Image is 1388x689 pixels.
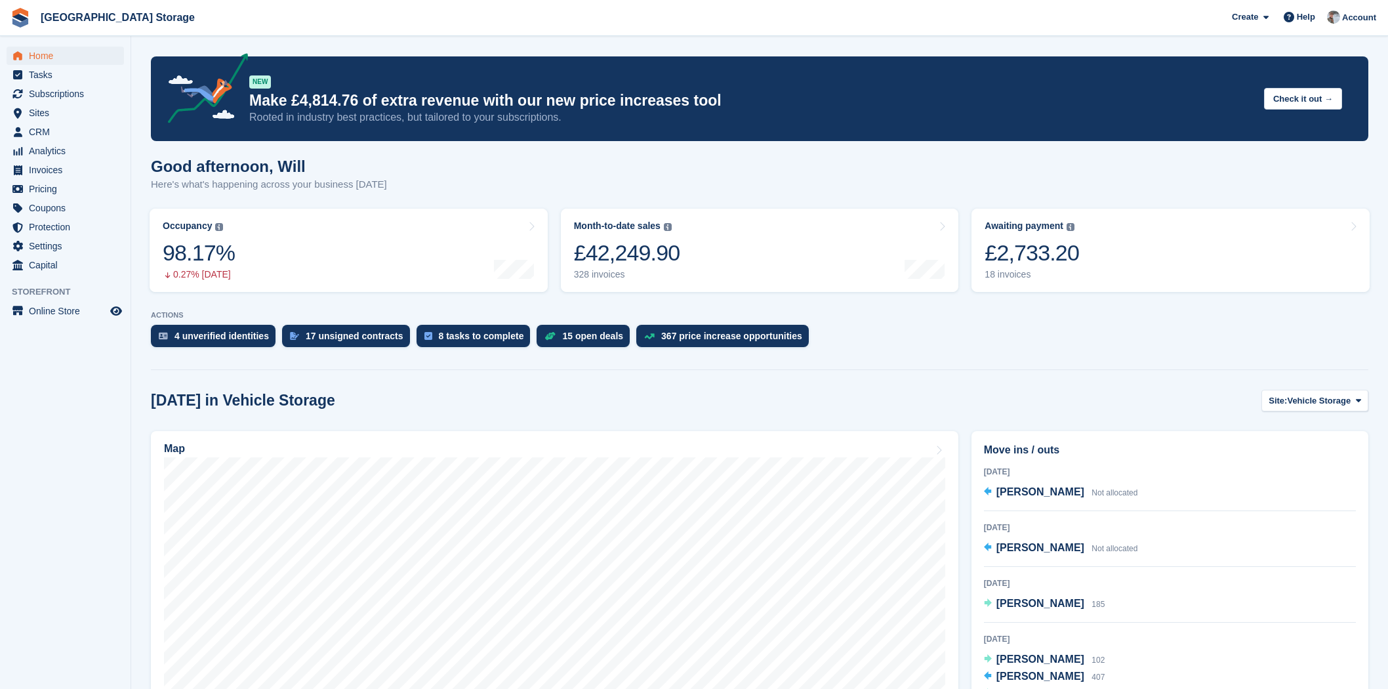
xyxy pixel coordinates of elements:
a: [PERSON_NAME] Not allocated [984,540,1138,557]
span: Not allocated [1092,544,1137,553]
a: [GEOGRAPHIC_DATA] Storage [35,7,200,28]
div: 18 invoices [985,269,1079,280]
span: Home [29,47,108,65]
span: 407 [1092,673,1105,682]
a: Month-to-date sales £42,249.90 328 invoices [561,209,959,292]
span: Analytics [29,142,108,160]
div: [DATE] [984,522,1356,533]
img: icon-info-grey-7440780725fd019a000dd9b08b2336e03edf1995a4989e88bcd33f0948082b44.svg [215,223,223,231]
p: Here's what's happening across your business [DATE] [151,177,387,192]
a: Occupancy 98.17% 0.27% [DATE] [150,209,548,292]
a: menu [7,218,124,236]
div: [DATE] [984,633,1356,645]
a: menu [7,237,124,255]
a: Preview store [108,303,124,319]
div: [DATE] [984,466,1356,478]
div: 17 unsigned contracts [306,331,403,341]
span: Pricing [29,180,108,198]
span: Tasks [29,66,108,84]
span: Protection [29,218,108,236]
a: 367 price increase opportunities [636,325,815,354]
div: 15 open deals [562,331,623,341]
h2: [DATE] in Vehicle Storage [151,392,335,409]
span: Not allocated [1092,488,1137,497]
span: Storefront [12,285,131,299]
a: menu [7,104,124,122]
a: 15 open deals [537,325,636,354]
a: 8 tasks to complete [417,325,537,354]
span: Create [1232,10,1258,24]
img: Will Strivens [1327,10,1340,24]
div: Awaiting payment [985,220,1063,232]
span: Account [1342,11,1376,24]
a: menu [7,123,124,141]
img: task-75834270c22a3079a89374b754ae025e5fb1db73e45f91037f5363f120a921f8.svg [424,332,432,340]
span: CRM [29,123,108,141]
div: 328 invoices [574,269,680,280]
p: Make £4,814.76 of extra revenue with our new price increases tool [249,91,1254,110]
div: Occupancy [163,220,212,232]
img: icon-info-grey-7440780725fd019a000dd9b08b2336e03edf1995a4989e88bcd33f0948082b44.svg [1067,223,1074,231]
img: verify_identity-adf6edd0f0f0b5bbfe63781bf79b02c33cf7c696d77639b501bdc392416b5a36.svg [159,332,168,340]
div: £42,249.90 [574,240,680,266]
a: menu [7,47,124,65]
span: Coupons [29,199,108,217]
span: [PERSON_NAME] [996,671,1084,682]
a: [PERSON_NAME] 102 [984,652,1105,669]
a: menu [7,85,124,103]
span: Vehicle Storage [1287,394,1351,407]
a: Awaiting payment £2,733.20 18 invoices [971,209,1370,292]
span: Subscriptions [29,85,108,103]
button: Site: Vehicle Storage [1261,390,1368,411]
p: Rooted in industry best practices, but tailored to your subscriptions. [249,110,1254,125]
img: price_increase_opportunities-93ffe204e8149a01c8c9dc8f82e8f89637d9d84a8eef4429ea346261dce0b2c0.svg [644,333,655,339]
span: [PERSON_NAME] [996,542,1084,553]
p: ACTIONS [151,311,1368,320]
span: Help [1297,10,1315,24]
img: stora-icon-8386f47178a22dfd0bd8f6a31ec36ba5ce8667c1dd55bd0f319d3a0aa187defe.svg [10,8,30,28]
div: 8 tasks to complete [439,331,524,341]
div: £2,733.20 [985,240,1079,266]
img: contract_signature_icon-13c848040528278c33f63329250d36e43548de30e8caae1d1a13099fd9432cc5.svg [290,332,299,340]
a: menu [7,199,124,217]
span: Invoices [29,161,108,179]
img: deal-1b604bf984904fb50ccaf53a9ad4b4a5d6e5aea283cecdc64d6e3604feb123c2.svg [544,331,556,341]
span: Sites [29,104,108,122]
span: Settings [29,237,108,255]
div: Month-to-date sales [574,220,661,232]
span: Capital [29,256,108,274]
a: menu [7,142,124,160]
div: [DATE] [984,577,1356,589]
a: 4 unverified identities [151,325,282,354]
a: [PERSON_NAME] 185 [984,596,1105,613]
div: 0.27% [DATE] [163,269,235,280]
div: 367 price increase opportunities [661,331,802,341]
span: [PERSON_NAME] [996,598,1084,609]
a: menu [7,302,124,320]
h2: Map [164,443,185,455]
a: menu [7,180,124,198]
a: menu [7,256,124,274]
span: [PERSON_NAME] [996,486,1084,497]
div: 4 unverified identities [174,331,269,341]
a: menu [7,66,124,84]
a: [PERSON_NAME] 407 [984,669,1105,686]
div: NEW [249,75,271,89]
span: 185 [1092,600,1105,609]
h1: Good afternoon, Will [151,157,387,175]
div: 98.17% [163,240,235,266]
img: icon-info-grey-7440780725fd019a000dd9b08b2336e03edf1995a4989e88bcd33f0948082b44.svg [664,223,672,231]
a: [PERSON_NAME] Not allocated [984,484,1138,501]
img: price-adjustments-announcement-icon-8257ccfd72463d97f412b2fc003d46551f7dbcb40ab6d574587a9cd5c0d94... [157,53,249,128]
button: Check it out → [1264,88,1342,110]
span: Site: [1269,394,1287,407]
span: Online Store [29,302,108,320]
a: menu [7,161,124,179]
h2: Move ins / outs [984,442,1356,458]
span: [PERSON_NAME] [996,654,1084,665]
span: 102 [1092,656,1105,665]
a: 17 unsigned contracts [282,325,417,354]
